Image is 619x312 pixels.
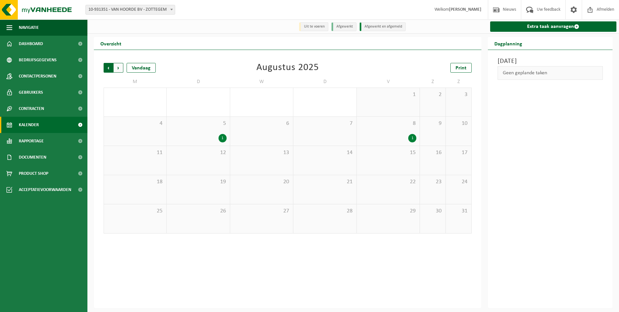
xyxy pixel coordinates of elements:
span: Navigatie [19,19,39,36]
span: Kalender [19,117,39,133]
span: 13 [233,149,290,156]
span: 2 [423,91,442,98]
span: Print [456,66,467,71]
li: Afgewerkt en afgemeld [360,22,406,31]
td: D [293,76,356,88]
span: 24 [449,178,468,186]
span: 7 [297,120,353,127]
li: Uit te voeren [299,22,328,31]
div: Augustus 2025 [256,63,319,73]
span: 16 [423,149,442,156]
span: Contracten [19,101,44,117]
span: Volgende [114,63,123,73]
span: 25 [107,208,163,215]
span: 8 [360,120,416,127]
span: 21 [297,178,353,186]
span: 12 [170,149,226,156]
h3: [DATE] [498,56,603,66]
div: Vandaag [127,63,156,73]
li: Afgewerkt [332,22,356,31]
span: Vorige [104,63,113,73]
span: 27 [233,208,290,215]
td: V [357,76,420,88]
div: 1 [408,134,416,142]
span: 10-931351 - VAN HOORDE BV - ZOTTEGEM [85,5,175,15]
td: Z [420,76,446,88]
span: Acceptatievoorwaarden [19,182,71,198]
span: 20 [233,178,290,186]
span: Dashboard [19,36,43,52]
strong: [PERSON_NAME] [449,7,481,12]
span: 5 [170,120,226,127]
span: Bedrijfsgegevens [19,52,57,68]
span: 31 [449,208,468,215]
span: 23 [423,178,442,186]
span: Rapportage [19,133,44,149]
span: 18 [107,178,163,186]
h2: Overzicht [94,37,128,50]
td: M [104,76,167,88]
span: 29 [360,208,416,215]
a: Extra taak aanvragen [490,21,617,32]
span: 1 [360,91,416,98]
span: 11 [107,149,163,156]
div: 1 [219,134,227,142]
td: W [230,76,293,88]
span: Gebruikers [19,84,43,101]
span: Product Shop [19,165,48,182]
span: 22 [360,178,416,186]
td: Z [446,76,472,88]
span: Documenten [19,149,46,165]
span: 15 [360,149,416,156]
span: 26 [170,208,226,215]
span: 30 [423,208,442,215]
h2: Dagplanning [488,37,529,50]
span: 14 [297,149,353,156]
span: 10 [449,120,468,127]
span: 4 [107,120,163,127]
span: 9 [423,120,442,127]
span: 3 [449,91,468,98]
td: D [167,76,230,88]
span: 6 [233,120,290,127]
span: Contactpersonen [19,68,56,84]
span: 17 [449,149,468,156]
div: Geen geplande taken [498,66,603,80]
span: 19 [170,178,226,186]
a: Print [450,63,472,73]
span: 10-931351 - VAN HOORDE BV - ZOTTEGEM [86,5,175,14]
span: 28 [297,208,353,215]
